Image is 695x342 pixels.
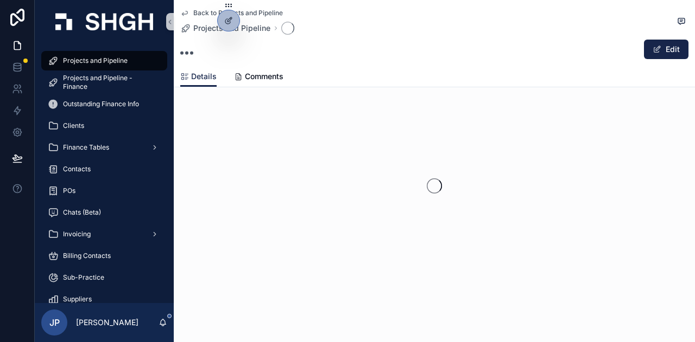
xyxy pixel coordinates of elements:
a: Clients [41,116,167,135]
a: Invoicing [41,224,167,244]
span: Details [191,71,217,82]
span: Chats (Beta) [63,208,101,217]
a: Sub-Practice [41,268,167,287]
a: Projects and Pipeline - Finance [41,73,167,92]
p: [PERSON_NAME] [76,317,138,328]
span: Back to Projects and Pipeline [193,9,283,17]
div: scrollable content [35,43,174,303]
span: Clients [63,121,84,130]
a: Projects and Pipeline [41,51,167,70]
a: Outstanding Finance Info [41,94,167,114]
a: Finance Tables [41,138,167,157]
a: Comments [234,67,283,88]
a: POs [41,181,167,201]
img: App logo [55,13,153,30]
a: Projects and Pipeline [180,23,270,34]
a: Back to Projects and Pipeline [180,9,283,17]
a: Suppliers [41,289,167,309]
span: Projects and Pipeline [63,56,128,65]
span: POs [63,186,75,195]
span: Projects and Pipeline - Finance [63,74,156,91]
a: Billing Contacts [41,246,167,266]
span: Billing Contacts [63,251,111,260]
span: Comments [245,71,283,82]
a: Details [180,67,217,87]
span: Projects and Pipeline [193,23,270,34]
button: Edit [644,40,688,59]
span: Suppliers [63,295,92,304]
span: JP [49,316,60,329]
span: Sub-Practice [63,273,104,282]
span: Invoicing [63,230,91,238]
span: Contacts [63,165,91,173]
a: Chats (Beta) [41,203,167,222]
a: Contacts [41,159,167,179]
span: Outstanding Finance Info [63,100,139,108]
span: Finance Tables [63,143,109,152]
